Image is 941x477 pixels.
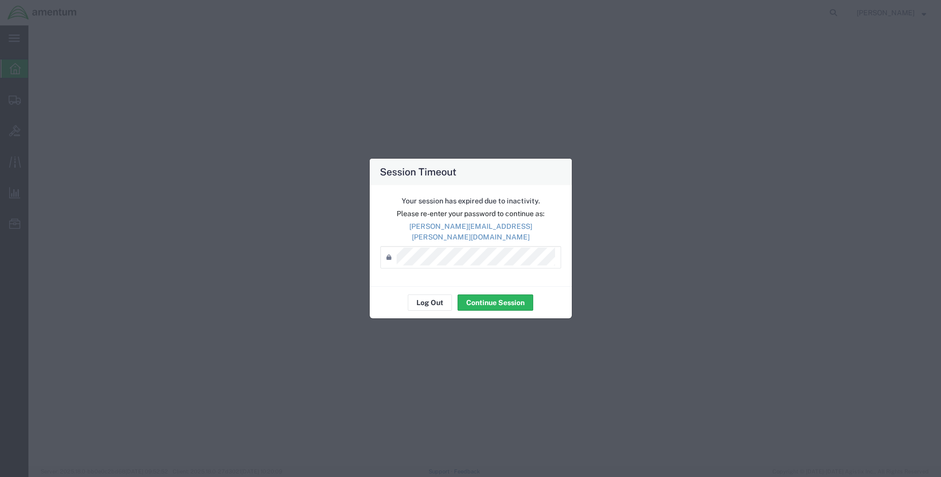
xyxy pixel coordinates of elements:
[408,294,452,311] button: Log Out
[458,294,533,311] button: Continue Session
[380,196,561,206] p: Your session has expired due to inactivity.
[380,208,561,219] p: Please re-enter your password to continue as:
[380,221,561,243] p: [PERSON_NAME][EMAIL_ADDRESS][PERSON_NAME][DOMAIN_NAME]
[380,164,457,179] h4: Session Timeout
